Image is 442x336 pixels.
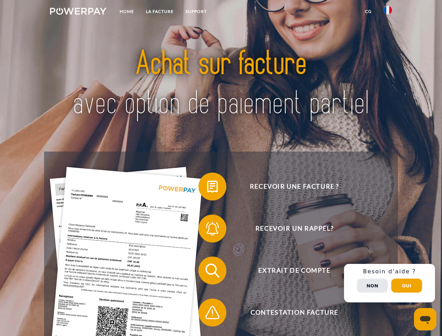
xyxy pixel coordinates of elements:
span: Contestation Facture [209,299,380,327]
a: CG [359,5,378,18]
img: logo-powerpay-white.svg [50,8,106,15]
button: Extrait de compte [198,257,380,285]
img: qb_warning.svg [204,304,221,321]
button: Non [357,279,388,293]
div: Schnellhilfe [344,264,435,302]
img: fr [384,6,392,14]
button: Contestation Facture [198,299,380,327]
button: Recevoir un rappel? [198,215,380,243]
img: qb_search.svg [204,262,221,279]
iframe: Bouton de lancement de la fenêtre de messagerie [414,308,436,330]
a: LA FACTURE [140,5,180,18]
span: Extrait de compte [209,257,380,285]
img: title-powerpay_fr.svg [67,34,375,134]
img: qb_bell.svg [204,220,221,237]
button: Recevoir une facture ? [198,173,380,201]
a: Support [180,5,213,18]
button: Oui [391,279,422,293]
img: qb_bill.svg [204,178,221,195]
a: Home [114,5,140,18]
h3: Besoin d’aide ? [348,268,431,275]
span: Recevoir un rappel? [209,215,380,243]
span: Recevoir une facture ? [209,173,380,201]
